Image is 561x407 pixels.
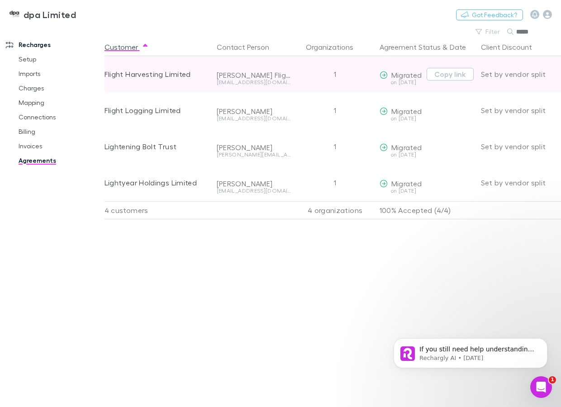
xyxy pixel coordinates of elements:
[10,95,109,110] a: Mapping
[295,56,376,92] div: 1
[380,116,474,121] div: on [DATE]
[471,26,505,37] button: Filter
[217,116,291,121] div: [EMAIL_ADDRESS][DOMAIN_NAME]
[24,9,76,20] h3: dpa Limited
[391,107,422,115] span: Migrated
[295,201,376,219] div: 4 organizations
[10,124,109,139] a: Billing
[10,66,109,81] a: Imports
[217,188,291,194] div: [EMAIL_ADDRESS][DOMAIN_NAME]
[217,71,291,80] div: [PERSON_NAME] Flight
[295,128,376,165] div: 1
[10,153,109,168] a: Agreements
[380,38,474,56] div: &
[105,38,149,56] button: Customer
[105,165,209,201] div: Lightyear Holdings Limited
[530,376,552,398] iframe: Intercom live chat
[105,128,209,165] div: Lightening Bolt Trust
[217,143,291,152] div: [PERSON_NAME]
[10,139,109,153] a: Invoices
[217,152,291,157] div: [PERSON_NAME][EMAIL_ADDRESS][DOMAIN_NAME]
[450,38,466,56] button: Date
[4,4,81,25] a: dpa Limited
[10,81,109,95] a: Charges
[10,52,109,66] a: Setup
[105,201,213,219] div: 4 customers
[380,80,423,85] div: on [DATE]
[380,319,561,383] iframe: Intercom notifications message
[427,68,474,80] button: Copy link
[217,80,291,85] div: [EMAIL_ADDRESS][DOMAIN_NAME]
[380,188,474,194] div: on [DATE]
[380,152,474,157] div: on [DATE]
[217,179,291,188] div: [PERSON_NAME]
[391,71,422,79] span: Migrated
[105,56,209,92] div: Flight Harvesting Limited
[456,9,523,20] button: Got Feedback?
[10,110,109,124] a: Connections
[380,202,474,219] p: 100% Accepted (4/4)
[295,92,376,128] div: 1
[380,38,441,56] button: Agreement Status
[295,165,376,201] div: 1
[391,179,422,188] span: Migrated
[217,38,280,56] button: Contact Person
[391,143,422,151] span: Migrated
[105,92,209,128] div: Flight Logging Limited
[549,376,556,383] span: 1
[306,38,364,56] button: Organizations
[217,107,291,116] div: [PERSON_NAME]
[481,38,543,56] button: Client Discount
[9,9,20,20] img: dpa Limited's Logo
